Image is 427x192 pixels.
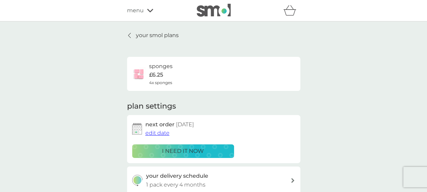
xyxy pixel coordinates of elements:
[127,6,144,15] span: menu
[132,67,146,81] img: sponges
[145,120,194,129] h2: next order
[132,144,234,158] button: i need it now
[145,129,170,138] button: edit date
[162,147,204,156] p: i need it now
[127,31,179,40] a: your smol plans
[283,4,300,17] div: basket
[146,180,206,189] p: 1 pack every 4 months
[149,62,173,71] h6: sponges
[146,172,208,180] h3: your delivery schedule
[197,4,231,17] img: smol
[136,31,179,40] p: your smol plans
[127,101,176,112] h2: plan settings
[145,130,170,136] span: edit date
[149,79,172,86] span: 4x sponges
[149,70,163,79] p: £6.25
[176,121,194,128] span: [DATE]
